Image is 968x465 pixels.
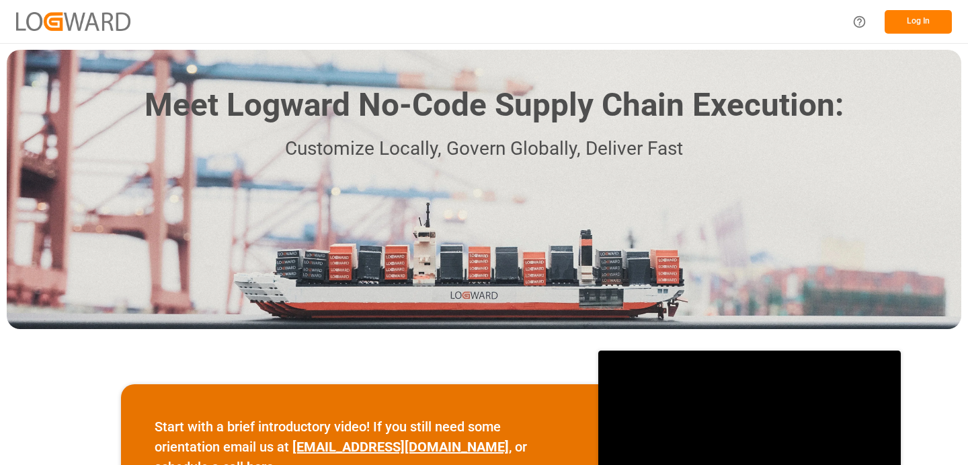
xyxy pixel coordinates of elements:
button: Help Center [844,7,875,37]
a: [EMAIL_ADDRESS][DOMAIN_NAME] [292,439,509,455]
p: Customize Locally, Govern Globally, Deliver Fast [124,134,844,164]
h1: Meet Logward No-Code Supply Chain Execution: [145,81,844,129]
img: Logward_new_orange.png [16,12,130,30]
button: Log In [885,10,952,34]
